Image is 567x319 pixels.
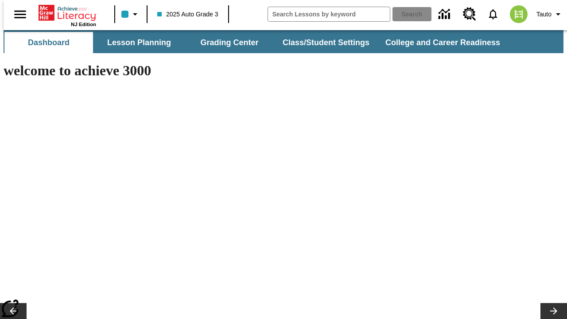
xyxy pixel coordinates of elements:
button: Dashboard [4,32,93,53]
h1: welcome to achieve 3000 [4,62,386,79]
button: Class/Student Settings [276,32,377,53]
span: NJ Edition [71,22,96,27]
a: Data Center [433,2,458,27]
button: Grading Center [185,32,274,53]
a: Home [39,4,96,22]
a: Notifications [482,3,505,26]
button: Open side menu [7,1,33,27]
span: Tauto [536,10,551,19]
a: Resource Center, Will open in new tab [458,2,482,26]
span: 2025 Auto Grade 3 [157,10,218,19]
div: Home [39,3,96,27]
button: Lesson carousel, Next [540,303,567,319]
button: College and Career Readiness [378,32,507,53]
button: Select a new avatar [505,3,533,26]
div: SubNavbar [4,30,563,53]
div: SubNavbar [4,32,508,53]
button: Class color is light blue. Change class color [118,6,144,22]
input: search field [268,7,390,21]
button: Profile/Settings [533,6,567,22]
img: avatar image [510,5,528,23]
button: Lesson Planning [95,32,183,53]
